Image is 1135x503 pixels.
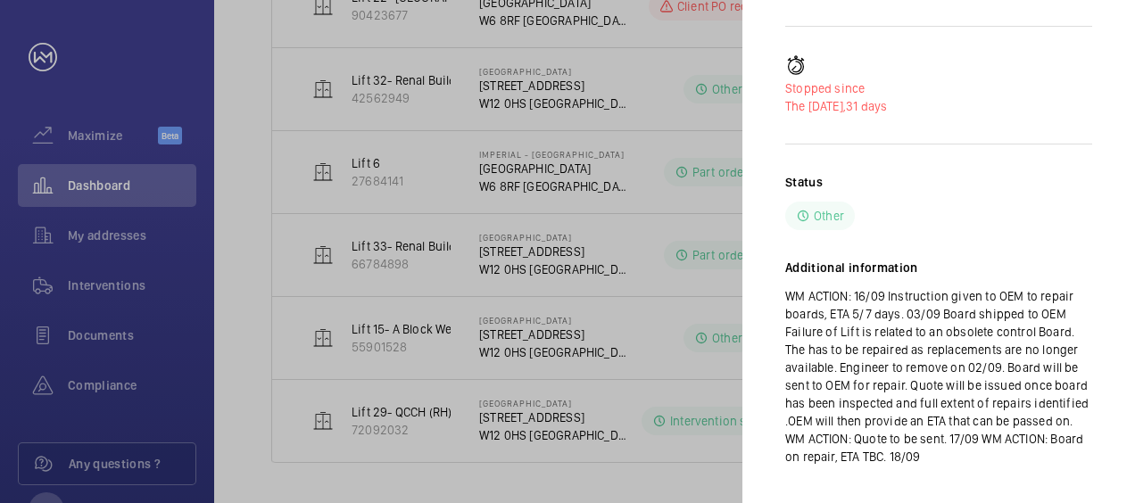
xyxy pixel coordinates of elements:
[785,79,1092,97] p: Stopped since
[785,99,846,113] span: The [DATE],
[785,97,1092,115] p: 31 days
[785,287,1092,466] p: WM ACTION: 16/09 Instruction given to OEM to repair boards, ETA 5/7 days. 03/09 Board shipped to ...
[785,173,823,191] h2: Status
[785,259,1092,276] h2: Additional information
[814,207,844,225] p: Other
